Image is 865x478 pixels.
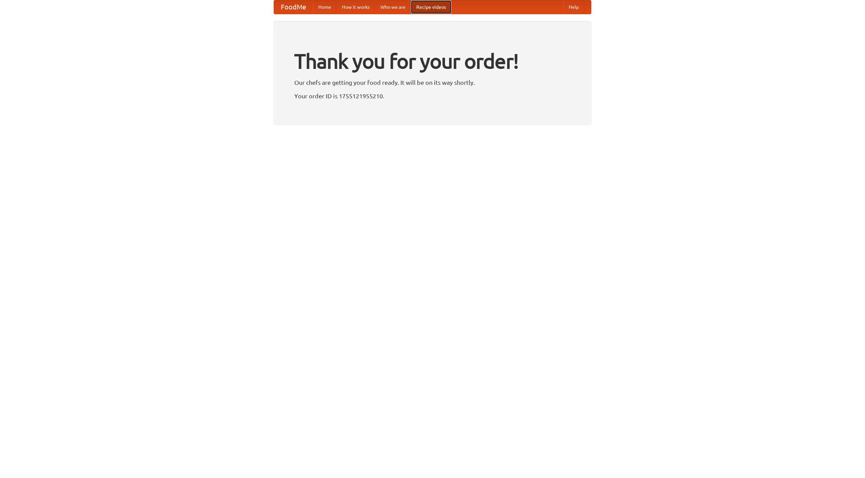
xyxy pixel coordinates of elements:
a: Help [563,0,584,14]
p: Your order ID is 1755121955210. [294,91,571,101]
a: FoodMe [274,0,313,14]
a: Home [313,0,337,14]
a: Who we are [375,0,411,14]
a: How it works [337,0,375,14]
p: Our chefs are getting your food ready. It will be on its way shortly. [294,77,571,87]
a: Recipe videos [411,0,451,14]
h1: Thank you for your order! [294,45,571,77]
